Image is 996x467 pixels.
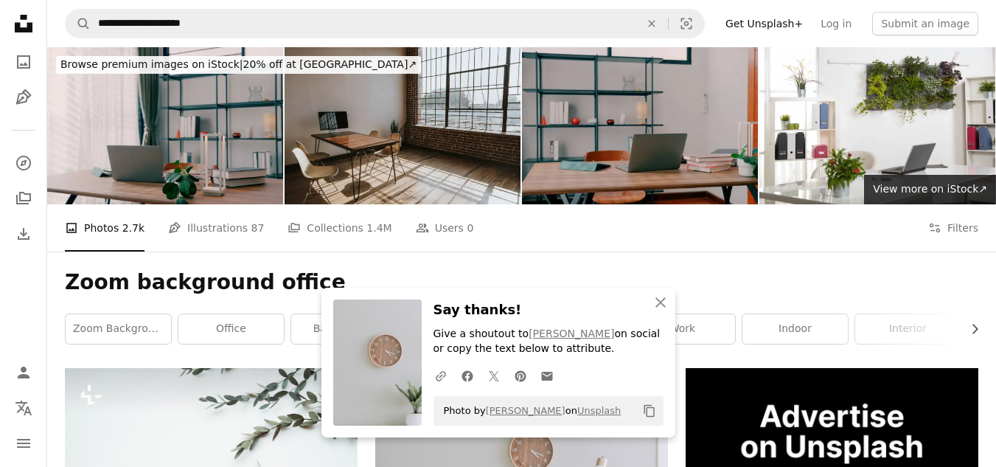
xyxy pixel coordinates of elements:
[47,47,430,83] a: Browse premium images on iStock|20% off at [GEOGRAPHIC_DATA]↗
[742,314,848,344] a: indoor
[864,175,996,204] a: View more on iStock↗
[522,47,758,204] img: Table with Laptop and Studying Supplies, Ready for Upcoming Online Class.
[9,148,38,178] a: Explore
[759,47,995,204] img: Working in a green office
[812,12,860,35] a: Log in
[486,405,565,416] a: [PERSON_NAME]
[65,9,705,38] form: Find visuals sitewide
[416,204,474,252] a: Users 0
[433,327,664,356] p: Give a shoutout to on social or copy the text below to attribute.
[637,398,662,423] button: Copy to clipboard
[961,314,978,344] button: scroll list to the right
[9,358,38,387] a: Log in / Sign up
[577,405,621,416] a: Unsplash
[9,184,38,213] a: Collections
[481,361,507,390] a: Share on Twitter
[433,300,664,321] h3: Say thanks!
[873,183,987,195] span: View more on iStock ↗
[366,220,391,236] span: 1.4M
[60,58,243,70] span: Browse premium images on iStock |
[168,204,264,252] a: Illustrations 87
[454,361,481,390] a: Share on Facebook
[47,47,283,204] img: Table with Laptop and Studying Supplies, Ready for Upcoming Online Class.
[534,361,560,390] a: Share over email
[669,10,704,38] button: Visual search
[635,10,668,38] button: Clear
[436,399,621,423] span: Photo by on
[630,314,735,344] a: work
[928,204,978,252] button: Filters
[9,219,38,249] a: Download History
[9,47,38,77] a: Photos
[9,429,38,458] button: Menu
[529,328,614,339] a: [PERSON_NAME]
[717,12,812,35] a: Get Unsplash+
[291,314,397,344] a: background
[872,12,978,35] button: Submit an image
[251,220,265,236] span: 87
[65,269,978,296] h1: Zoom background office
[855,314,961,344] a: interior
[285,47,520,204] img: Computer monitor on a wooden table
[66,10,91,38] button: Search Unsplash
[467,220,473,236] span: 0
[178,314,284,344] a: office
[507,361,534,390] a: Share on Pinterest
[9,83,38,112] a: Illustrations
[288,204,391,252] a: Collections 1.4M
[56,56,421,74] div: 20% off at [GEOGRAPHIC_DATA] ↗
[66,314,171,344] a: zoom background
[9,393,38,423] button: Language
